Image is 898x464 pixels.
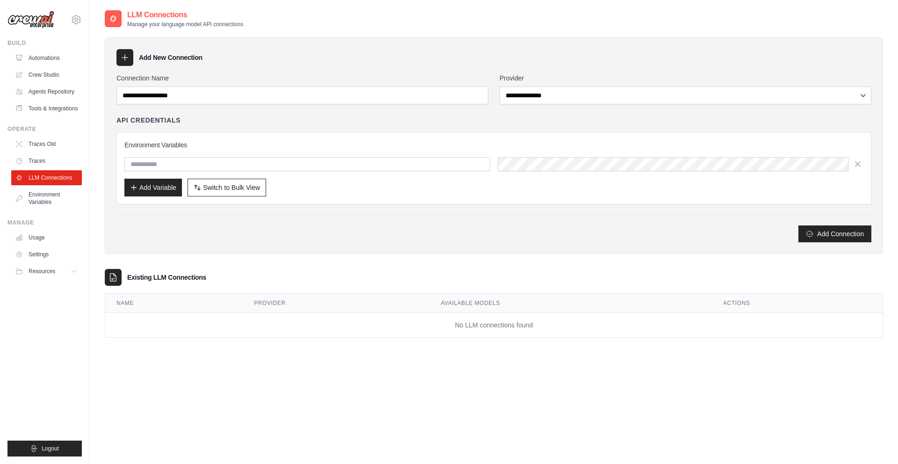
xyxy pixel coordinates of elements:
label: Connection Name [116,73,488,83]
button: Switch to Bulk View [188,179,266,196]
span: Resources [29,268,55,275]
a: Automations [11,51,82,65]
td: No LLM connections found [105,313,883,338]
a: Traces [11,153,82,168]
div: Manage [7,219,82,226]
span: Logout [42,445,59,452]
p: Manage your language model API connections [127,21,243,28]
a: Tools & Integrations [11,101,82,116]
button: Logout [7,441,82,457]
button: Add Connection [798,225,871,242]
div: Operate [7,125,82,133]
h4: API Credentials [116,116,181,125]
th: Available Models [429,294,712,313]
label: Provider [500,73,871,83]
div: Build [7,39,82,47]
a: Agents Repository [11,84,82,99]
h3: Environment Variables [124,140,863,150]
a: Traces Old [11,137,82,152]
a: Settings [11,247,82,262]
button: Resources [11,264,82,279]
a: Crew Studio [11,67,82,82]
h3: Existing LLM Connections [127,273,206,282]
a: Usage [11,230,82,245]
a: Environment Variables [11,187,82,210]
th: Provider [243,294,429,313]
th: Name [105,294,243,313]
a: LLM Connections [11,170,82,185]
span: Switch to Bulk View [203,183,260,192]
button: Add Variable [124,179,182,196]
h3: Add New Connection [139,53,203,62]
img: Logo [7,11,54,29]
th: Actions [712,294,883,313]
h2: LLM Connections [127,9,243,21]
